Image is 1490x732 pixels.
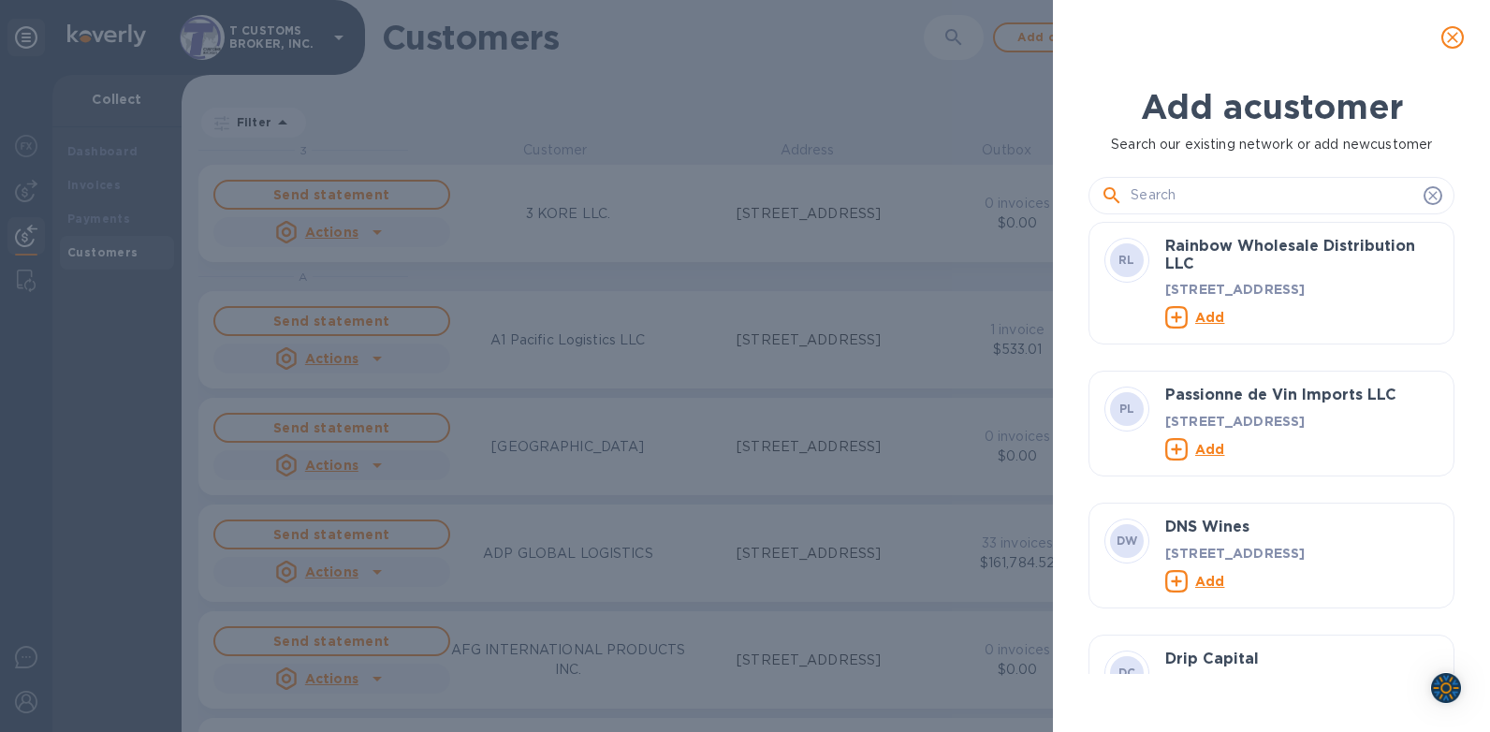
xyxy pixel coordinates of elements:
h3: Rainbow Wholesale Distribution LLC [1165,238,1439,272]
p: [STREET_ADDRESS] [1165,411,1439,430]
b: RL [1118,253,1135,267]
h3: Drip Capital [1165,651,1439,668]
h3: Passionne de Vin Imports LLC [1165,387,1439,404]
input: Search [1131,182,1416,210]
b: Add a customer [1141,86,1403,127]
h3: DNS Wines [1165,519,1439,536]
p: [STREET_ADDRESS] [1165,280,1439,299]
u: Add [1195,441,1224,456]
p: [STREET_ADDRESS] [1165,543,1439,562]
button: close [1430,15,1475,60]
u: Add [1195,573,1224,588]
p: Search our existing network or add new customer [1088,135,1454,154]
b: DC [1118,666,1136,680]
b: PL [1119,402,1135,416]
div: grid [1088,222,1469,674]
b: DW [1117,534,1138,548]
u: Add [1195,310,1224,325]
